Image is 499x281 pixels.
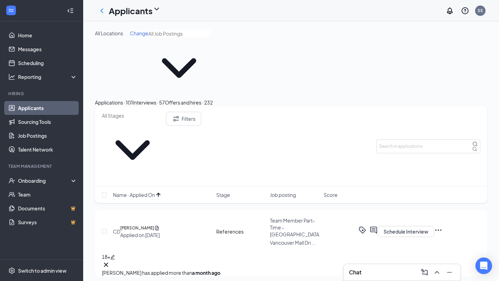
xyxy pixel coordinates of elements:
svg: ArrowUp [154,191,163,199]
a: Home [18,28,77,42]
div: Offers and hires · 232 [165,99,213,106]
svg: ActiveChat [369,226,378,234]
button: Minimize [444,267,455,278]
input: All Stages [102,112,163,119]
svg: Collapse [67,7,74,14]
svg: Analysis [8,73,15,80]
a: SurveysCrown [18,215,77,229]
h1: Applicants [109,5,152,17]
svg: WorkstreamLogo [8,7,15,14]
span: Team Member Part-Time - [GEOGRAPHIC_DATA] [270,217,321,237]
a: Applicants [18,101,77,115]
svg: ChevronDown [152,5,161,13]
div: References [216,228,266,235]
svg: MagnifyingGlass [472,141,478,147]
div: Team Management [8,163,76,169]
div: Onboarding [18,177,71,184]
span: 18+ [102,254,110,260]
a: Scheduling [18,56,77,70]
svg: Document [154,225,160,232]
div: Applications · 101 [95,99,133,106]
svg: UserCheck [8,177,15,184]
svg: Cross [102,261,110,269]
span: Name · Applied On [113,191,155,198]
svg: Notifications [446,7,454,15]
span: Job posting [270,191,296,198]
button: Schedule Interview [378,226,434,237]
div: Applied on [DATE] [120,232,160,238]
p: [PERSON_NAME] has applied more than . [102,269,480,277]
span: Score [324,191,338,198]
svg: ChevronDown [148,37,210,99]
svg: Settings [8,267,15,274]
a: DocumentsCrown [18,201,77,215]
svg: Filter [172,115,180,123]
div: Open Intercom Messenger [475,257,492,274]
h3: Chat [349,269,361,276]
a: Sourcing Tools [18,115,77,129]
svg: Ellipses [434,226,443,234]
span: Change [130,30,148,36]
button: ComposeMessage [419,267,430,278]
svg: QuestionInfo [461,7,469,15]
b: a month ago [192,270,220,276]
div: Interviews · 57 [133,99,165,106]
div: Hiring [8,91,76,97]
input: All Job Postings [148,30,210,37]
div: CD [113,228,120,235]
svg: ChevronUp [433,268,441,277]
a: Job Postings [18,129,77,143]
h5: [PERSON_NAME] [120,225,154,232]
span: edit [110,255,115,260]
span: Stage [216,191,230,198]
button: ChevronUp [431,267,443,278]
svg: ChevronDown [102,119,163,181]
svg: ActiveTag [358,226,367,234]
svg: ComposeMessage [420,268,429,277]
input: Search in applications [376,139,480,153]
svg: Minimize [445,268,454,277]
svg: ChevronLeft [98,7,106,15]
span: All Locations [95,30,123,36]
div: Reporting [18,73,78,80]
a: Messages [18,42,77,56]
div: Switch to admin view [18,267,67,274]
div: SS [478,8,483,13]
button: Filter Filters [166,112,201,126]
a: Talent Network [18,143,77,156]
span: Vancouver Mall Dri ... [270,239,316,246]
a: Team [18,188,77,201]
